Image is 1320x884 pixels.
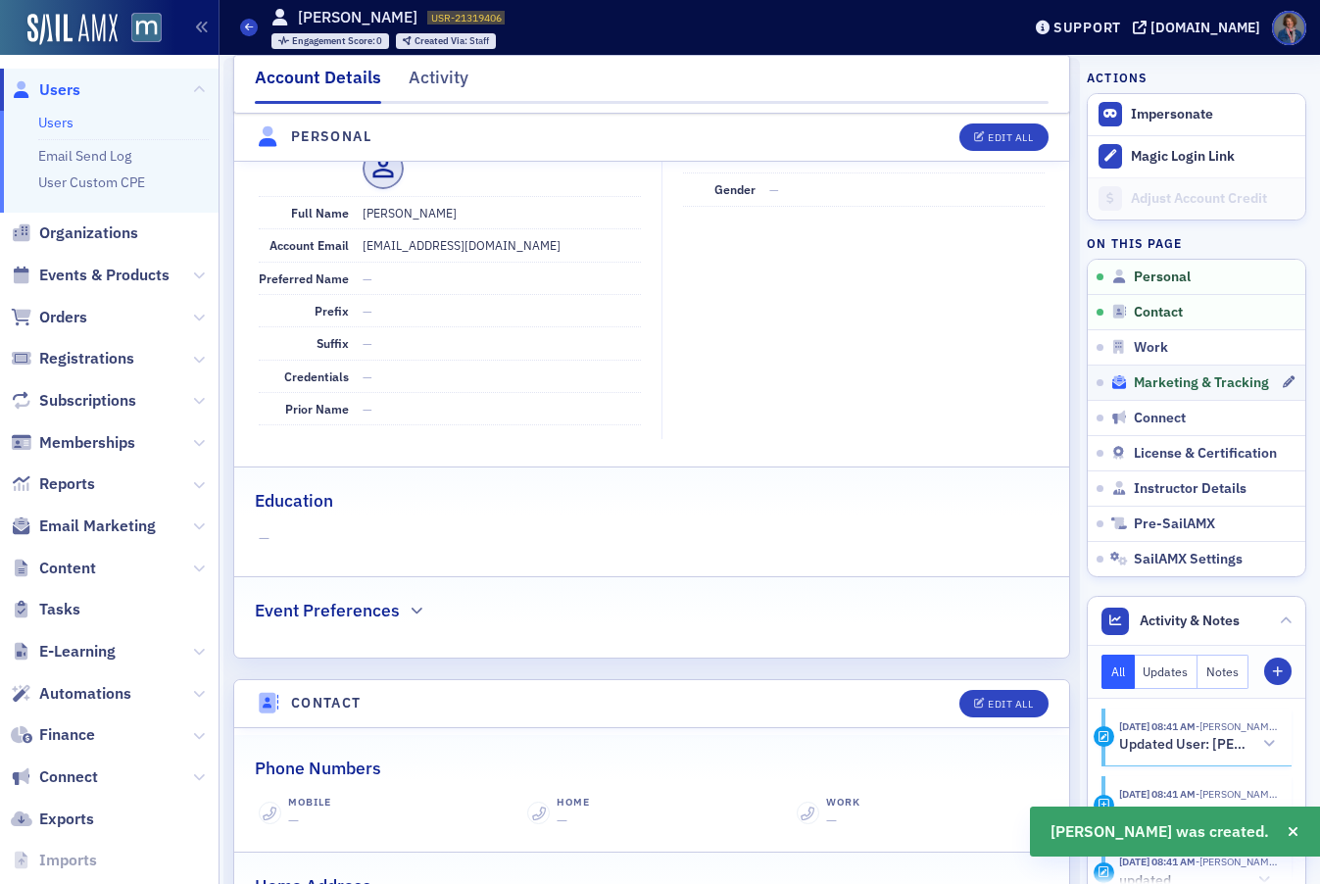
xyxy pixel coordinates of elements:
[11,766,98,788] a: Connect
[39,766,98,788] span: Connect
[363,270,372,286] span: —
[769,149,779,165] span: —
[1135,655,1198,689] button: Updates
[11,683,131,705] a: Automations
[1119,736,1252,754] h5: Updated User: [PERSON_NAME]
[11,348,134,369] a: Registrations
[826,811,837,829] span: —
[1101,655,1135,689] button: All
[415,34,469,47] span: Created Via :
[39,222,138,244] span: Organizations
[255,65,381,104] div: Account Details
[415,36,489,47] div: Staff
[269,237,349,253] span: Account Email
[317,335,349,351] span: Suffix
[959,123,1048,151] button: Edit All
[1134,304,1183,321] span: Contact
[39,641,116,663] span: E-Learning
[363,229,642,261] dd: [EMAIL_ADDRESS][DOMAIN_NAME]
[11,222,138,244] a: Organizations
[988,699,1033,710] div: Edit All
[39,683,131,705] span: Automations
[11,307,87,328] a: Orders
[1119,855,1196,868] time: 9/24/2025 08:41 AM
[11,265,170,286] a: Events & Products
[1119,787,1196,801] time: 9/24/2025 08:41 AM
[39,809,94,830] span: Exports
[39,724,95,746] span: Finance
[11,724,95,746] a: Finance
[1133,21,1267,34] button: [DOMAIN_NAME]
[1134,445,1277,463] span: License & Certification
[988,132,1033,143] div: Edit All
[1131,190,1296,208] div: Adjust Account Credit
[396,33,496,49] div: Created Via: Staff
[1088,177,1305,220] a: Adjust Account Credit
[1094,726,1114,747] div: Activity
[38,114,73,131] a: Users
[255,756,381,781] h2: Phone Numbers
[255,488,333,514] h2: Education
[959,690,1048,717] button: Edit All
[27,14,118,45] img: SailAMX
[409,65,468,101] div: Activity
[118,13,162,46] a: View Homepage
[11,641,116,663] a: E-Learning
[1198,655,1248,689] button: Notes
[291,205,349,221] span: Full Name
[11,79,80,101] a: Users
[285,401,349,417] span: Prior Name
[1131,106,1213,123] button: Impersonate
[826,795,860,810] div: Work
[1134,516,1215,533] span: Pre-SailAMX
[288,811,299,829] span: —
[11,809,94,830] a: Exports
[288,795,331,810] div: Mobile
[312,149,349,165] span: Avatar
[1131,148,1296,166] div: Magic Login Link
[1140,611,1240,631] span: Activity & Notes
[1053,19,1121,36] div: Support
[39,599,80,620] span: Tasks
[11,558,96,579] a: Content
[284,368,349,384] span: Credentials
[11,599,80,620] a: Tasks
[557,795,590,810] div: Home
[1094,862,1114,883] div: Update
[38,173,145,191] a: User Custom CPE
[1134,269,1191,286] span: Personal
[1119,804,1167,821] h5: created
[1272,11,1306,45] span: Profile
[363,335,372,351] span: —
[11,516,156,537] a: Email Marketing
[39,473,95,495] span: Reports
[39,265,170,286] span: Events & Products
[259,528,1046,549] span: —
[431,11,502,25] span: USR-21319406
[363,368,372,384] span: —
[683,149,756,165] span: Date of Birth
[271,33,390,49] div: Engagement Score: 0
[1196,787,1278,801] span: Chris Dougherty
[39,390,136,412] span: Subscriptions
[11,473,95,495] a: Reports
[39,558,96,579] span: Content
[291,126,371,147] h4: Personal
[1119,803,1278,823] button: created
[292,36,383,47] div: 0
[39,348,134,369] span: Registrations
[1051,820,1269,844] span: [PERSON_NAME] was created.
[39,307,87,328] span: Orders
[39,516,156,537] span: Email Marketing
[1196,855,1278,868] span: Chris Dougherty
[11,850,97,871] a: Imports
[1119,719,1196,733] time: 9/24/2025 08:41 AM
[131,13,162,43] img: SailAMX
[1087,69,1148,86] h4: Actions
[1119,734,1278,755] button: Updated User: [PERSON_NAME]
[1134,410,1186,427] span: Connect
[1094,795,1114,815] div: Creation
[291,693,362,713] h4: Contact
[38,147,131,165] a: Email Send Log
